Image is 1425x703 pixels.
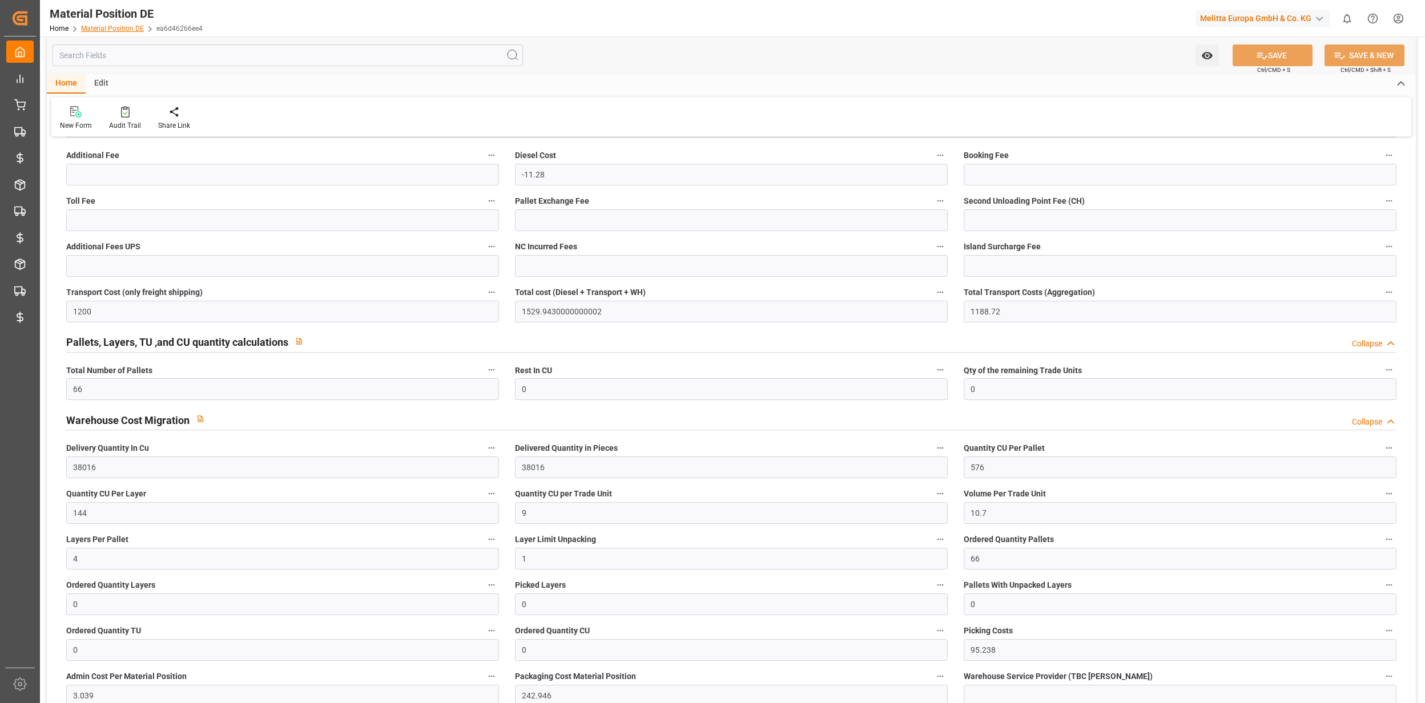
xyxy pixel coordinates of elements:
[933,239,948,254] button: NC Incurred Fees
[60,120,92,131] div: New Form
[933,148,948,163] button: Diesel Cost
[515,534,596,546] span: Layer Limit Unpacking
[1195,7,1334,29] button: Melitta Europa GmbH & Co. KG
[484,441,499,455] button: Delivery Quantity In Cu
[1257,66,1290,74] span: Ctrl/CMD + S
[109,120,141,131] div: Audit Trail
[1382,441,1396,455] button: Quantity CU Per Pallet
[484,239,499,254] button: Additional Fees UPS
[964,286,1095,298] span: Total Transport Costs (Aggregation)
[515,488,612,500] span: Quantity CU per Trade Unit
[484,148,499,163] button: Additional Fee
[933,532,948,547] button: Layer Limit Unpacking
[1334,6,1360,31] button: show 0 new notifications
[933,193,948,208] button: Pallet Exchange Fee
[484,193,499,208] button: Toll Fee
[1382,623,1396,638] button: Picking Costs
[66,334,288,350] h2: Pallets, Layers, TU ,and CU quantity calculations
[1325,45,1404,66] button: SAVE & NEW
[66,195,95,207] span: Toll Fee
[964,442,1045,454] span: Quantity CU Per Pallet
[933,362,948,377] button: Rest In CU
[933,577,948,592] button: Picked Layers
[66,534,128,546] span: Layers Per Pallet
[515,625,590,637] span: Ordered Quantity CU
[515,579,566,591] span: Picked Layers
[47,74,86,94] div: Home
[964,488,1046,500] span: Volume Per Trade Unit
[50,5,203,22] div: Material Position DE
[515,241,577,253] span: NC Incurred Fees
[1382,285,1396,300] button: Total Transport Costs (Aggregation)
[964,241,1041,253] span: Island Surcharge Fee
[66,241,140,253] span: Additional Fees UPS
[66,625,141,637] span: Ordered Quantity TU
[933,441,948,455] button: Delivered Quantity in Pieces
[1341,66,1391,74] span: Ctrl/CMD + Shift + S
[933,623,948,638] button: Ordered Quantity CU
[1382,486,1396,501] button: Volume Per Trade Unit
[964,365,1082,377] span: Qty of the remaining Trade Units
[1382,577,1396,592] button: Pallets With Unpacked Layers
[66,365,152,377] span: Total Number of Pallets
[1233,45,1313,66] button: SAVE
[1382,193,1396,208] button: Second Unloading Point Fee (CH)
[515,195,589,207] span: Pallet Exchange Fee
[484,532,499,547] button: Layers Per Pallet
[484,577,499,592] button: Ordered Quantity Layers
[515,286,646,298] span: Total cost (Diesel + Transport + WH)
[158,120,190,131] div: Share Link
[964,195,1085,207] span: Second Unloading Point Fee (CH)
[1352,338,1382,350] div: Collapse
[484,362,499,377] button: Total Number of Pallets
[288,330,310,352] button: View description
[515,442,618,454] span: Delivered Quantity in Pieces
[964,670,1153,682] span: Warehouse Service Provider (TBC [PERSON_NAME])
[66,442,149,454] span: Delivery Quantity In Cu
[66,413,190,428] h2: Warehouse Cost Migration
[190,408,211,430] button: View description
[964,534,1054,546] span: Ordered Quantity Pallets
[515,365,552,377] span: Rest In CU
[1382,239,1396,254] button: Island Surcharge Fee
[1195,45,1219,66] button: open menu
[484,669,499,684] button: Admin Cost Per Material Position
[964,150,1009,161] span: Booking Fee
[1352,416,1382,428] div: Collapse
[964,579,1072,591] span: Pallets With Unpacked Layers
[1382,362,1396,377] button: Qty of the remaining Trade Units
[1195,10,1330,27] div: Melitta Europa GmbH & Co. KG
[66,670,187,682] span: Admin Cost Per Material Position
[515,670,636,682] span: Packaging Cost Material Position
[484,486,499,501] button: Quantity CU Per Layer
[81,25,144,33] a: Material Position DE
[1360,6,1386,31] button: Help Center
[66,579,155,591] span: Ordered Quantity Layers
[1382,148,1396,163] button: Booking Fee
[484,285,499,300] button: Transport Cost (only freight shipping)
[484,623,499,638] button: Ordered Quantity TU
[50,25,69,33] a: Home
[933,285,948,300] button: Total cost (Diesel + Transport + WH)
[964,625,1013,637] span: Picking Costs
[66,286,203,298] span: Transport Cost (only freight shipping)
[66,488,146,500] span: Quantity CU Per Layer
[933,486,948,501] button: Quantity CU per Trade Unit
[66,150,119,161] span: Additional Fee
[933,669,948,684] button: Packaging Cost Material Position
[86,74,117,94] div: Edit
[515,150,556,161] span: Diesel Cost
[1382,669,1396,684] button: Warehouse Service Provider (TBC [PERSON_NAME])
[53,45,523,66] input: Search Fields
[1382,532,1396,547] button: Ordered Quantity Pallets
